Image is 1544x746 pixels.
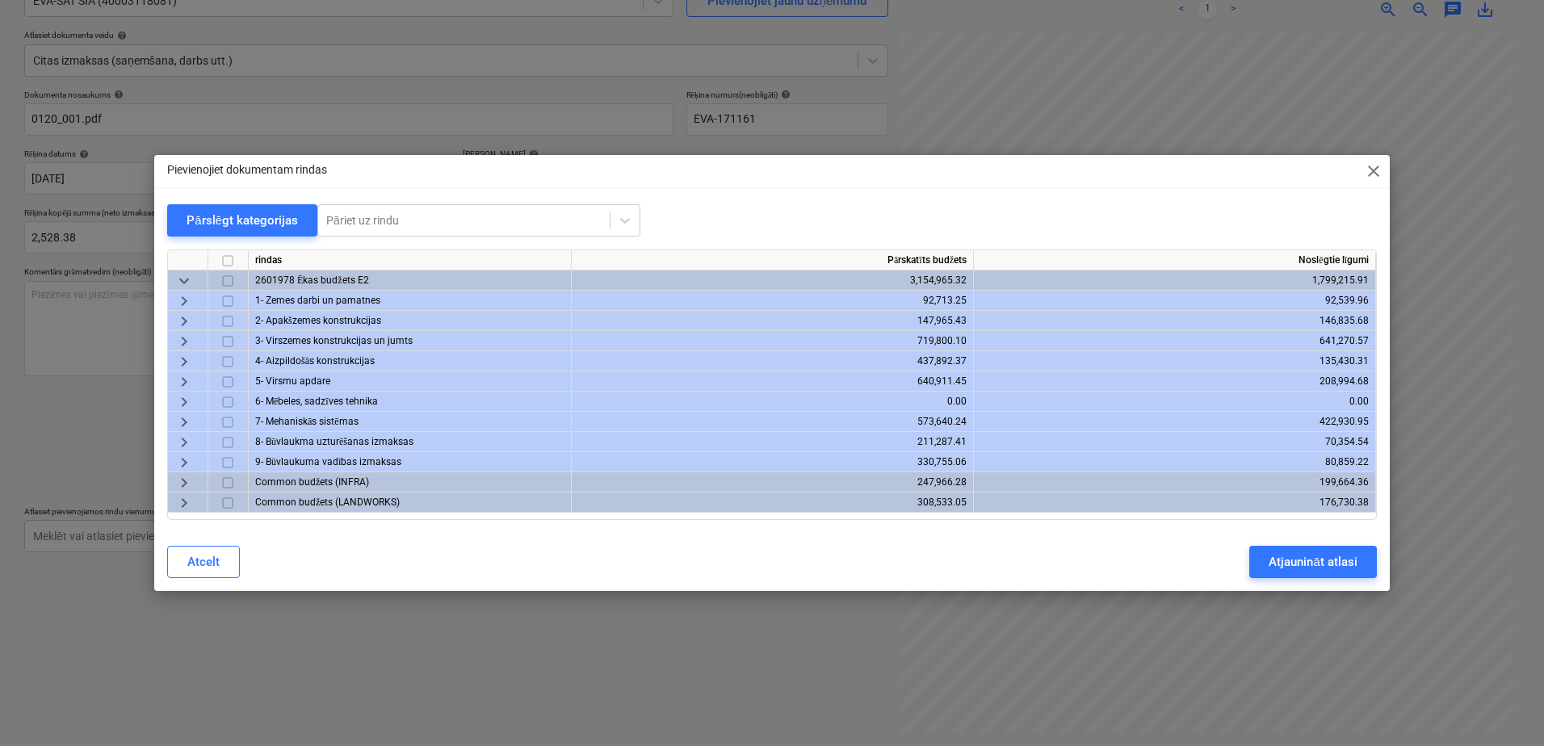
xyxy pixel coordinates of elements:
span: keyboard_arrow_right [174,392,194,412]
div: 70,354.54 [980,432,1369,452]
div: rindas [249,250,572,270]
div: 92,713.25 [578,291,967,311]
button: Pārslēgt kategorijas [167,204,317,237]
button: Atcelt [167,546,240,578]
div: 1,799,215.91 [980,270,1369,291]
span: keyboard_arrow_right [174,433,194,452]
div: 719,800.10 [578,331,967,351]
div: 640,911.45 [578,371,967,392]
span: 2601978 Ēkas budžets E2 [255,275,369,286]
div: 422,930.95 [980,412,1369,432]
div: 573,640.24 [578,412,967,432]
span: keyboard_arrow_right [174,332,194,351]
div: 437,892.37 [578,351,967,371]
span: keyboard_arrow_right [174,372,194,392]
div: 80,859.22 [980,452,1369,472]
div: 199,664.36 [980,472,1369,492]
span: 7- Mehaniskās sistēmas [255,416,359,427]
div: 3,154,965.32 [578,270,967,291]
span: keyboard_arrow_right [174,312,194,331]
span: keyboard_arrow_right [174,413,194,432]
span: keyboard_arrow_right [174,352,194,371]
button: Atjaunināt atlasi [1249,546,1376,578]
div: 208,994.68 [980,371,1369,392]
span: 2- Apakšzemes konstrukcijas [255,315,381,326]
span: 5- Virsmu apdare [255,375,330,387]
span: Common budžets (LANDWORKS) [255,497,400,508]
div: Pārslēgt kategorijas [187,210,298,231]
span: keyboard_arrow_right [174,291,194,311]
div: Atjaunināt atlasi [1269,551,1357,572]
span: keyboard_arrow_right [174,473,194,492]
div: 0.00 [578,392,967,412]
div: 92,539.96 [980,291,1369,311]
span: close [1364,161,1383,181]
div: 247,966.28 [578,472,967,492]
span: keyboard_arrow_down [174,271,194,291]
div: 330,755.06 [578,452,967,472]
div: Pārskatīts budžets [572,250,974,270]
span: 3- Virszemes konstrukcijas un jumts [255,335,413,346]
span: Common budžets (INFRA) [255,476,369,488]
div: 211,287.41 [578,432,967,452]
div: Atcelt [187,551,220,572]
div: 0.00 [980,392,1369,412]
span: 4- Aizpildošās konstrukcijas [255,355,375,367]
span: 1- Zemes darbi un pamatnes [255,295,380,306]
div: 147,965.43 [578,311,967,331]
span: 6- Mēbeles, sadzīves tehnika [255,396,378,407]
div: 146,835.68 [980,311,1369,331]
span: 8- Būvlaukma uzturēšanas izmaksas [255,436,413,447]
div: 135,430.31 [980,351,1369,371]
span: keyboard_arrow_right [174,453,194,472]
div: 176,730.38 [980,492,1369,513]
div: 308,533.05 [578,492,967,513]
p: Pievienojiet dokumentam rindas [167,161,327,178]
div: Noslēgtie līgumi [974,250,1376,270]
div: 641,270.57 [980,331,1369,351]
span: 9- Būvlaukuma vadības izmaksas [255,456,401,467]
span: keyboard_arrow_right [174,493,194,513]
